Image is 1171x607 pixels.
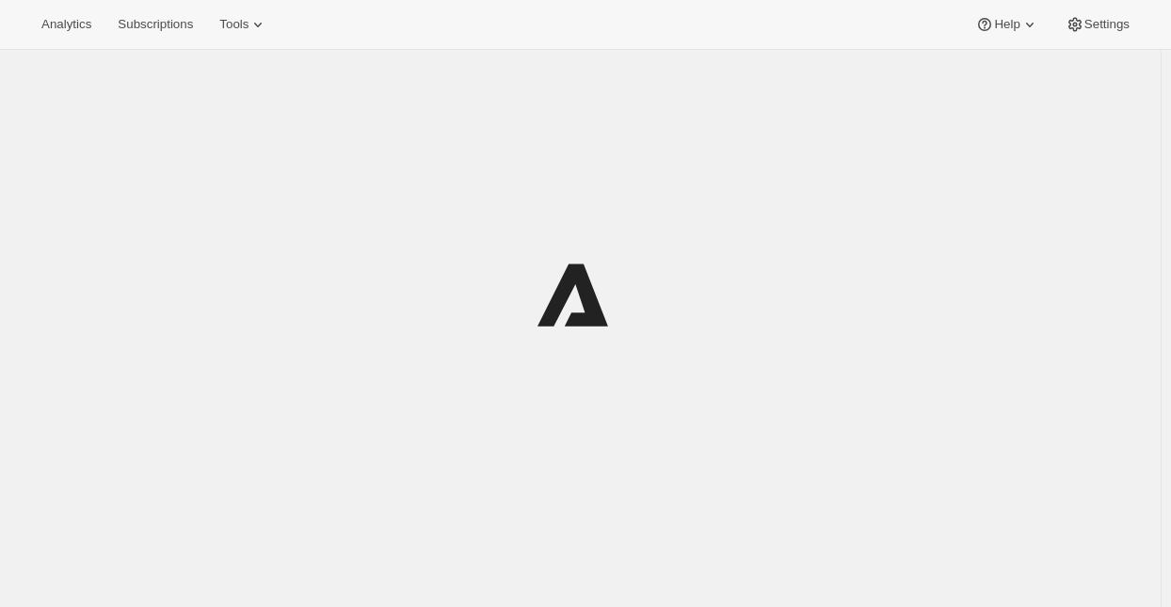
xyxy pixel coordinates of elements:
span: Analytics [41,17,91,32]
button: Settings [1054,11,1141,38]
span: Settings [1084,17,1130,32]
button: Analytics [30,11,103,38]
button: Tools [208,11,279,38]
span: Tools [219,17,249,32]
button: Help [964,11,1050,38]
span: Help [994,17,1019,32]
span: Subscriptions [118,17,193,32]
button: Subscriptions [106,11,204,38]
